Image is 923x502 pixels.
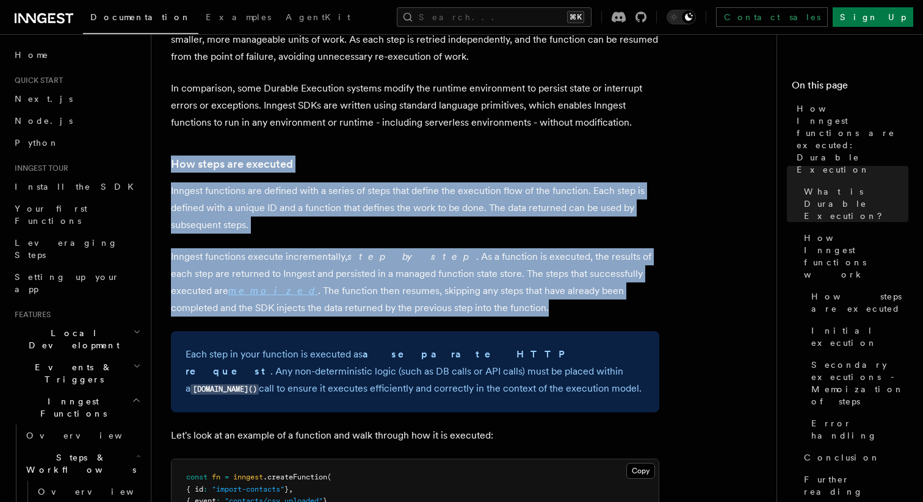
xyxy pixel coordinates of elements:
[806,320,908,354] a: Initial execution
[83,4,198,34] a: Documentation
[289,485,293,493] span: ,
[347,251,476,262] em: step by step
[171,14,659,65] p: Complex functions can consist of many steps. This allows a long-running function to be broken dow...
[10,356,143,390] button: Events & Triggers
[21,451,136,476] span: Steps & Workflows
[171,248,659,317] p: Inngest functions execute incrementally, . As a function is executed, the results of each step ar...
[10,176,143,198] a: Install the SDK
[278,4,358,33] a: AgentKit
[15,138,59,148] span: Python
[799,227,908,285] a: How Inngest functions work
[225,473,229,481] span: =
[286,12,350,22] span: AgentKit
[10,132,143,154] a: Python
[10,390,143,425] button: Inngest Functions
[26,431,152,440] span: Overview
[397,7,592,27] button: Search...⌘K
[10,198,143,232] a: Your first Functions
[171,427,659,444] p: Let's look at an example of a function and walk through how it is executed:
[792,98,908,181] a: How Inngest functions are executed: Durable Execution
[263,473,327,481] span: .createFunction
[198,4,278,33] a: Examples
[15,238,118,260] span: Leveraging Steps
[212,485,284,493] span: "import-contacts"
[10,110,143,132] a: Node.js
[21,446,143,481] button: Steps & Workflows
[797,102,908,176] span: How Inngest functions are executed: Durable Execution
[567,11,584,23] kbd: ⌘K
[15,49,49,61] span: Home
[206,12,271,22] span: Examples
[716,7,828,27] a: Contact sales
[626,463,655,479] button: Copy
[806,412,908,446] a: Error handling
[186,346,645,398] p: Each step in your function is executed as . Any non-deterministic logic (such as DB calls or API ...
[38,487,164,497] span: Overview
[21,425,143,446] a: Overview
[10,266,143,300] a: Setting up your app
[10,232,143,266] a: Leveraging Steps
[327,473,331,481] span: (
[15,182,141,192] span: Install the SDK
[190,384,259,395] code: [DOMAIN_NAME]()
[15,204,87,226] span: Your first Functions
[90,12,191,22] span: Documentation
[10,76,63,85] span: Quick start
[10,310,51,320] span: Features
[811,417,908,442] span: Error handling
[171,156,293,173] a: How steps are executed
[10,322,143,356] button: Local Development
[804,451,880,464] span: Conclusion
[284,485,289,493] span: }
[804,473,908,498] span: Further reading
[212,473,220,481] span: fn
[804,232,908,281] span: How Inngest functions work
[10,395,132,420] span: Inngest Functions
[186,485,203,493] span: { id
[811,290,908,315] span: How steps are executed
[811,359,908,407] span: Secondary executions - Memoization of steps
[15,116,73,126] span: Node.js
[233,473,263,481] span: inngest
[792,78,908,98] h4: On this page
[228,285,318,296] a: memoized
[799,446,908,468] a: Conclusion
[806,354,908,412] a: Secondary executions - Memoization of steps
[203,485,208,493] span: :
[804,185,908,222] span: What is Durable Execution?
[10,88,143,110] a: Next.js
[186,348,573,377] strong: a separate HTTP request
[10,361,133,385] span: Events & Triggers
[186,473,208,481] span: const
[667,10,696,24] button: Toggle dark mode
[10,163,68,173] span: Inngest tour
[806,285,908,320] a: How steps are executed
[15,272,120,294] span: Setting up your app
[171,182,659,234] p: Inngest functions are defined with a series of steps that define the execution flow of the functi...
[15,94,73,104] span: Next.js
[833,7,913,27] a: Sign Up
[171,80,659,131] p: In comparison, some Durable Execution systems modify the runtime environment to persist state or ...
[10,44,143,66] a: Home
[811,325,908,349] span: Initial execution
[10,327,133,351] span: Local Development
[799,181,908,227] a: What is Durable Execution?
